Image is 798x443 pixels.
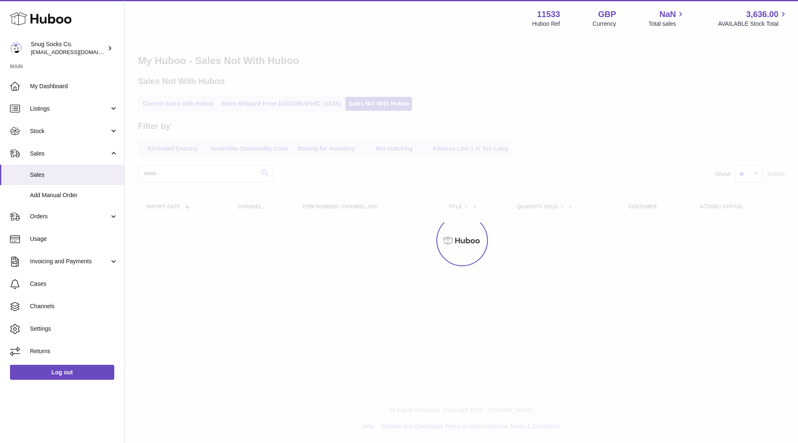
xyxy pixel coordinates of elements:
span: Listings [30,105,109,113]
span: Channels [30,302,118,310]
span: 3,636.00 [746,9,778,20]
a: Log out [10,365,114,380]
img: info@snugsocks.co.uk [10,42,22,54]
span: Total sales [648,20,685,28]
span: Settings [30,325,118,333]
span: AVAILABLE Stock Total [718,20,788,28]
span: My Dashboard [30,82,118,90]
span: Usage [30,235,118,243]
span: Returns [30,347,118,355]
span: Invoicing and Payments [30,257,109,265]
span: Sales [30,150,109,158]
span: NaN [659,9,676,20]
span: Add Manual Order [30,191,118,199]
div: Huboo Ref [532,20,560,28]
a: 3,636.00 AVAILABLE Stock Total [718,9,788,28]
div: Snug Socks Co. [31,40,106,56]
strong: 11533 [537,9,560,20]
span: Orders [30,213,109,220]
span: Cases [30,280,118,288]
span: Stock [30,127,109,135]
span: Sales [30,171,118,179]
div: Currency [593,20,616,28]
span: [EMAIL_ADDRESS][DOMAIN_NAME] [31,49,122,55]
a: NaN Total sales [648,9,685,28]
strong: GBP [598,9,616,20]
